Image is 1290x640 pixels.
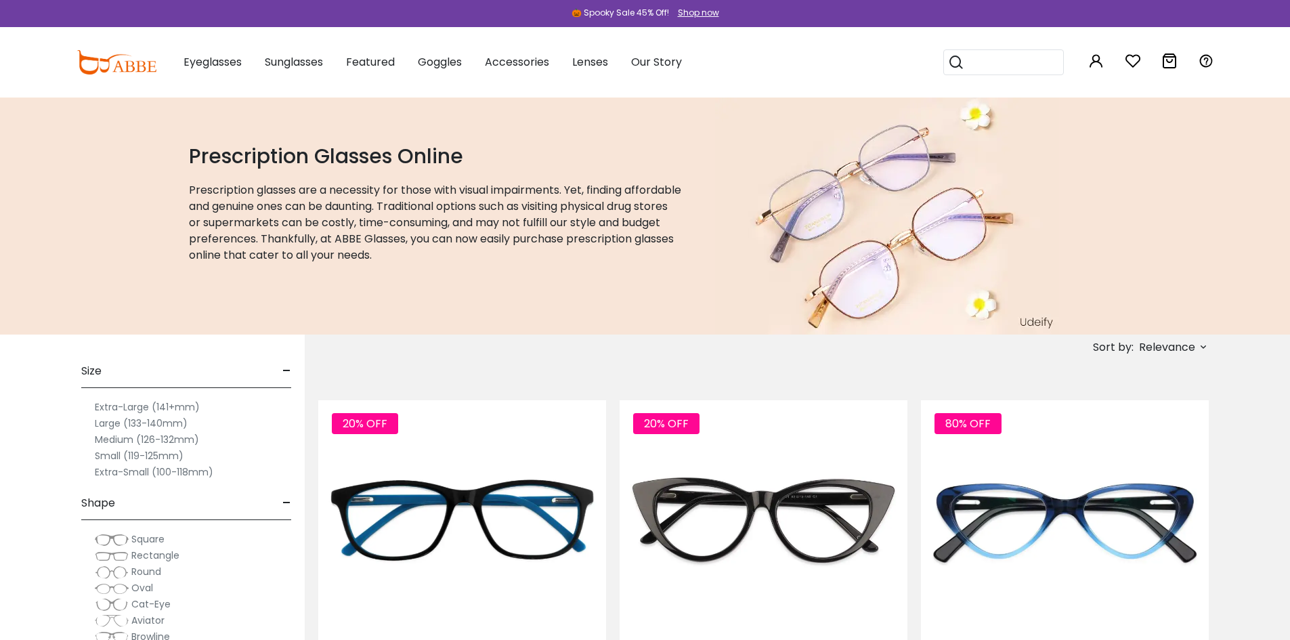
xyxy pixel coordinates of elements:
img: Blue Hannah - Acetate ,Universal Bridge Fit [921,400,1209,640]
span: Round [131,565,161,578]
span: Goggles [418,54,462,70]
label: Medium (126-132mm) [95,431,199,448]
img: Aviator.png [95,614,129,628]
span: Shape [81,487,115,519]
span: 20% OFF [633,413,700,434]
img: Round.png [95,566,129,579]
img: Square.png [95,533,129,547]
span: Oval [131,581,153,595]
label: Large (133-140mm) [95,415,188,431]
img: abbeglasses.com [77,50,156,74]
span: Aviator [131,614,165,627]
span: - [282,355,291,387]
img: Blue Machovec - Acetate ,Universal Bridge Fit [318,400,606,640]
label: Extra-Small (100-118mm) [95,464,213,480]
h1: Prescription Glasses Online [189,144,682,169]
span: Size [81,355,102,387]
span: Cat-Eye [131,597,171,611]
p: Prescription glasses are a necessity for those with visual impairments. Yet, finding affordable a... [189,182,682,263]
span: 80% OFF [934,413,1002,434]
div: Shop now [678,7,719,19]
span: Rectangle [131,549,179,562]
span: Lenses [572,54,608,70]
span: Sort by: [1093,339,1134,355]
img: prescription glasses online [715,98,1059,335]
span: Sunglasses [265,54,323,70]
a: Shop now [671,7,719,18]
span: Accessories [485,54,549,70]
span: Eyeglasses [184,54,242,70]
img: Cat-Eye.png [95,598,129,612]
span: Relevance [1139,335,1195,360]
span: Square [131,532,165,546]
img: Oval.png [95,582,129,595]
span: Our Story [631,54,682,70]
span: Featured [346,54,395,70]
div: 🎃 Spooky Sale 45% Off! [572,7,669,19]
span: 20% OFF [332,413,398,434]
span: - [282,487,291,519]
img: Black Nora - Acetate ,Universal Bridge Fit [620,400,907,640]
label: Small (119-125mm) [95,448,184,464]
label: Extra-Large (141+mm) [95,399,200,415]
img: Rectangle.png [95,549,129,563]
